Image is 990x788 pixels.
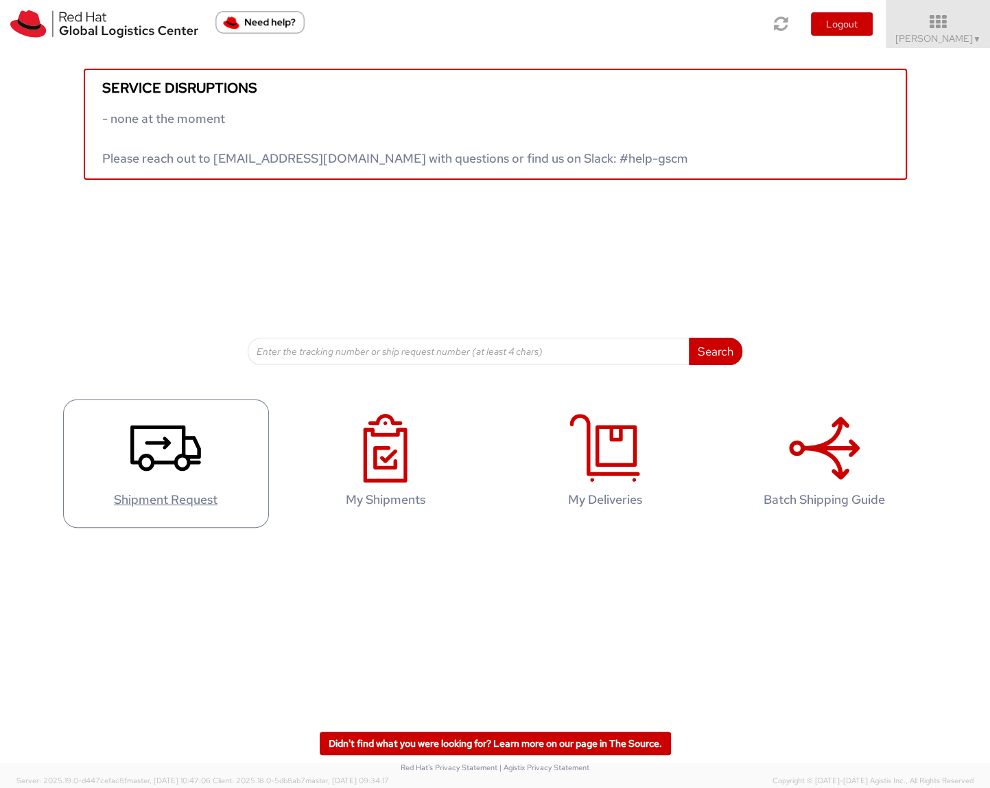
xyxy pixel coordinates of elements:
span: Server: 2025.19.0-d447cefac8f [16,776,211,785]
a: | Agistix Privacy Statement [499,763,589,772]
a: My Deliveries [502,399,708,528]
button: Logout [811,12,873,36]
a: Red Hat's Privacy Statement [401,763,497,772]
a: Batch Shipping Guide [722,399,928,528]
span: [PERSON_NAME] [895,32,981,45]
input: Enter the tracking number or ship request number (at least 4 chars) [248,338,690,365]
h4: My Shipments [297,493,474,507]
a: My Shipments [283,399,488,528]
span: - none at the moment Please reach out to [EMAIL_ADDRESS][DOMAIN_NAME] with questions or find us o... [102,111,688,166]
span: Client: 2025.18.0-5db8ab7 [213,776,389,785]
span: Copyright © [DATE]-[DATE] Agistix Inc., All Rights Reserved [773,776,974,787]
span: ▼ [973,34,981,45]
span: master, [DATE] 09:34:17 [305,776,389,785]
a: Didn't find what you were looking for? Learn more on our page in The Source. [320,732,671,755]
a: Shipment Request [63,399,269,528]
img: rh-logistics-00dfa346123c4ec078e1.svg [10,10,198,38]
h4: Shipment Request [78,493,255,507]
h4: My Deliveries [517,493,694,507]
button: Need help? [215,11,305,34]
h4: Batch Shipping Guide [736,493,913,507]
button: Search [689,338,742,365]
span: master, [DATE] 10:47:06 [127,776,211,785]
h5: Service disruptions [102,80,888,95]
a: Service disruptions - none at the moment Please reach out to [EMAIL_ADDRESS][DOMAIN_NAME] with qu... [84,69,907,180]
